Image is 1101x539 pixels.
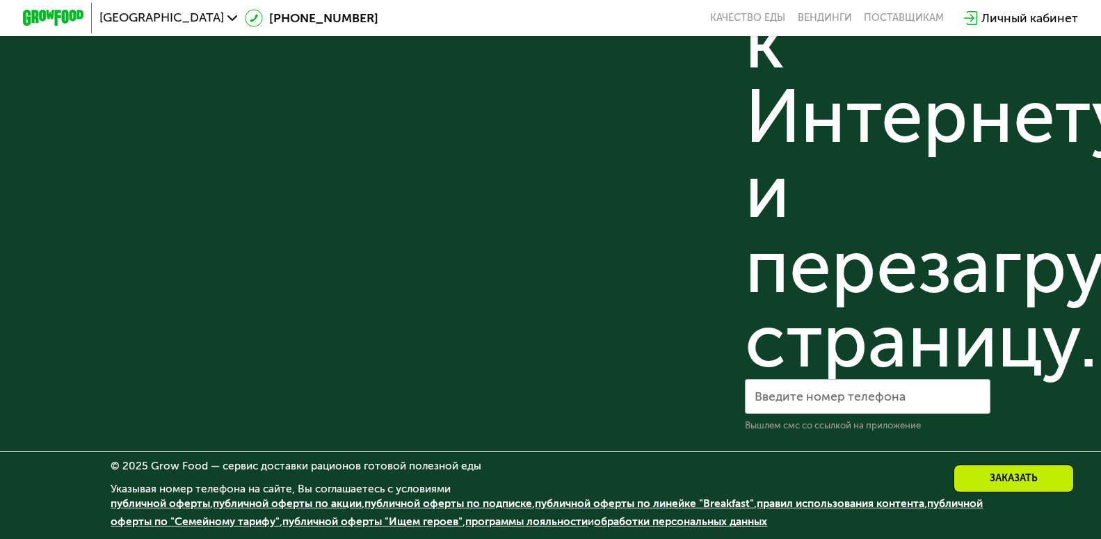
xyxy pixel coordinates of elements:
[245,9,378,27] a: [PHONE_NUMBER]
[99,12,224,24] span: [GEOGRAPHIC_DATA]
[111,484,990,539] div: Указывая номер телефона на сайте, Вы соглашаетесь с условиями
[111,461,990,472] div: © 2025 Grow Food — сервис доставки рационов готовой полезной еды
[213,497,362,510] a: публичной оферты по акции
[710,12,785,24] a: Качество еды
[954,465,1074,492] div: Заказать
[757,497,924,510] a: правил использования контента
[745,419,990,432] div: Вышлем смс со ссылкой на приложение
[594,515,767,528] a: обработки персональных данных
[111,497,210,510] a: публичной оферты
[798,12,852,24] a: Вендинги
[755,392,906,401] label: Введите номер телефона
[465,515,588,528] a: программы лояльности
[364,497,532,510] a: публичной оферты по подписке
[282,515,463,528] a: публичной оферты "Ищем героев"
[111,497,983,528] span: , , , , , , , и
[535,497,754,510] a: публичной оферты по линейке "Breakfast"
[864,12,944,24] div: поставщикам
[981,9,1078,27] div: Личный кабинет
